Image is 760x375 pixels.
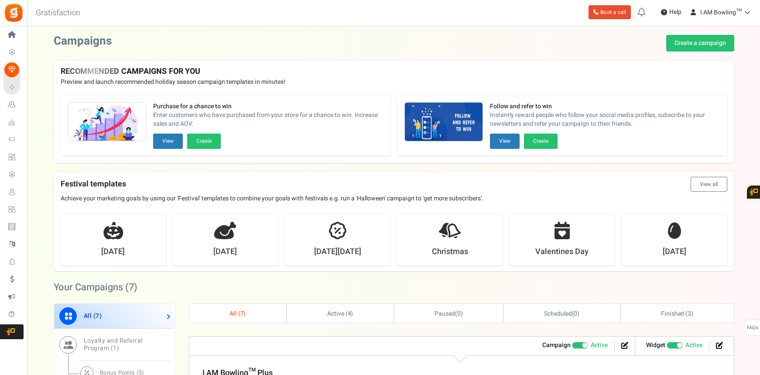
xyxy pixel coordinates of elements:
span: I AM Bowling™ [700,8,742,17]
h3: Gratisfaction [26,4,90,22]
span: Active ( ) [327,309,353,318]
span: All ( ) [229,309,246,318]
img: Recommended Campaigns [405,103,483,142]
strong: [DATE] [101,246,125,258]
button: View all [691,177,727,192]
a: Create a campaign [666,35,734,52]
span: Instantly reward people who follow your social media profiles, subscribe to your newsletters and ... [490,111,720,128]
h4: Festival templates [61,177,727,192]
button: Create [187,134,221,149]
p: Preview and launch recommended holiday season campaign templates in minutes! [61,78,727,86]
h2: Your Campaigns ( ) [54,283,137,292]
span: 0 [457,309,461,318]
h4: RECOMMENDED CAMPAIGNS FOR YOU [61,67,727,76]
span: Active [591,341,608,350]
span: Finished ( ) [661,309,693,318]
span: 1 [113,344,117,353]
p: Achieve your marketing goals by using our 'Festival' templates to combine your goals with festiva... [61,194,727,203]
span: 0 [574,309,577,318]
a: Book a call [589,5,631,19]
li: Widget activated [640,341,709,351]
img: Recommended Campaigns [68,103,146,142]
span: Active [685,341,702,350]
h2: Campaigns [54,35,112,48]
span: Scheduled [544,309,572,318]
span: Enter customers who have purchased from your store for a chance to win. Increase sales and AOV. [153,111,383,128]
strong: [DATE][DATE] [314,246,361,258]
button: View [490,134,520,149]
span: 7 [240,309,244,318]
span: ( ) [544,309,579,318]
strong: [DATE] [663,246,686,258]
span: Loyalty and Referral Program ( ) [84,336,143,353]
span: Paused [435,309,455,318]
button: Create [524,134,558,149]
img: Gratisfaction [4,3,24,23]
span: 7 [129,280,134,294]
span: All ( ) [84,311,102,320]
strong: [DATE] [213,246,237,258]
strong: Campaign [542,341,571,350]
span: FAQs [746,320,758,336]
button: View [153,134,183,149]
strong: Purchase for a chance to win [153,102,383,111]
a: Help [657,5,685,19]
strong: Widget [646,341,665,350]
span: ( ) [435,309,463,318]
span: Help [667,8,681,17]
strong: Follow and refer to win [490,102,720,111]
span: 7 [96,311,99,320]
strong: Christmas [432,246,468,258]
span: 3 [688,309,691,318]
strong: Valentines Day [535,246,589,258]
span: 4 [348,309,351,318]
